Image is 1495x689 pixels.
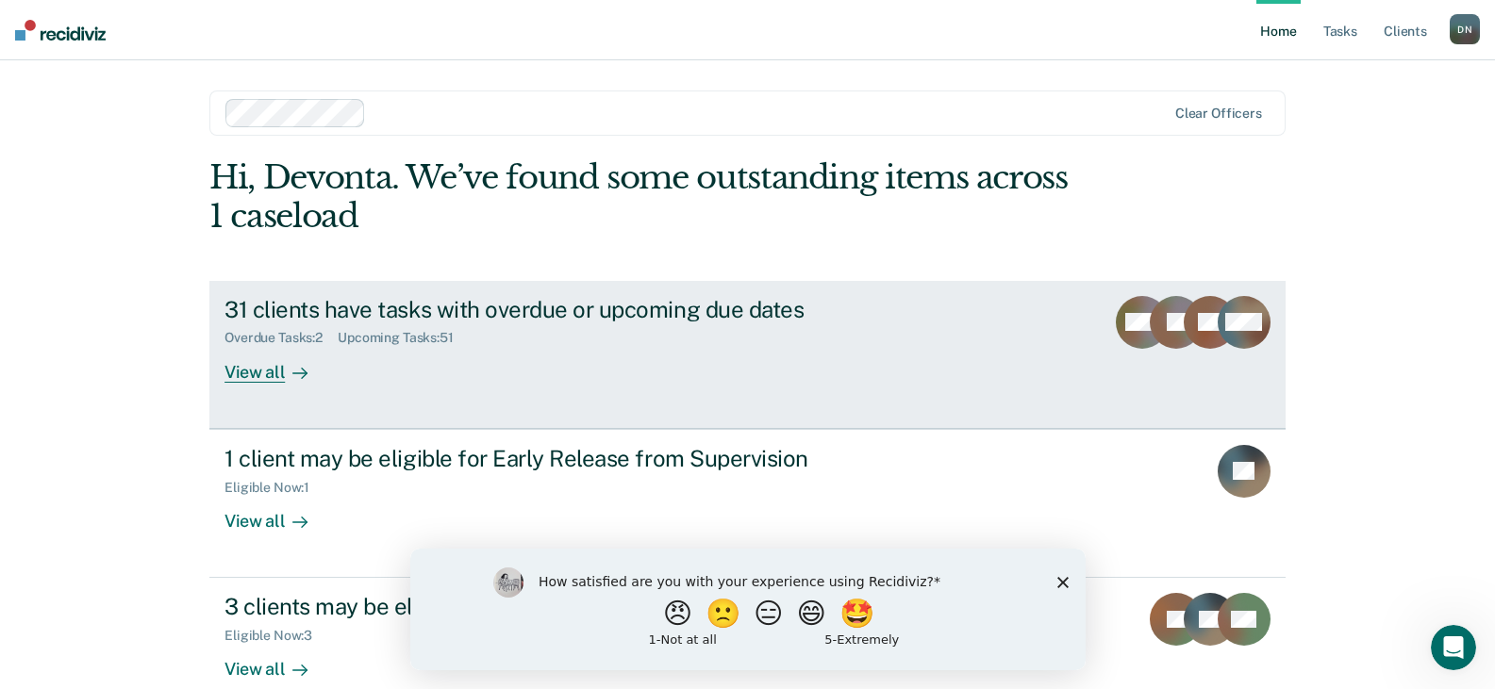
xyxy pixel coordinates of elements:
div: Hi, Devonta. We’ve found some outstanding items across 1 caseload [209,158,1071,236]
div: View all [224,644,330,681]
div: Overdue Tasks : 2 [224,330,338,346]
div: Clear officers [1175,106,1262,122]
div: D N [1450,14,1480,44]
div: 1 client may be eligible for Early Release from Supervision [224,445,887,472]
a: 31 clients have tasks with overdue or upcoming due datesOverdue Tasks:2Upcoming Tasks:51View all [209,281,1286,429]
div: 31 clients have tasks with overdue or upcoming due dates [224,296,887,323]
iframe: Survey by Kim from Recidiviz [410,549,1086,670]
div: 3 clients may be eligible for Annual Report Status [224,593,887,620]
div: Eligible Now : 3 [224,628,327,644]
div: Upcoming Tasks : 51 [338,330,469,346]
button: DN [1450,14,1480,44]
div: View all [224,495,330,532]
iframe: Intercom live chat [1431,625,1476,670]
div: View all [224,346,330,383]
div: Eligible Now : 1 [224,480,324,496]
img: Recidiviz [15,20,106,41]
a: 1 client may be eligible for Early Release from SupervisionEligible Now:1View all [209,429,1286,578]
